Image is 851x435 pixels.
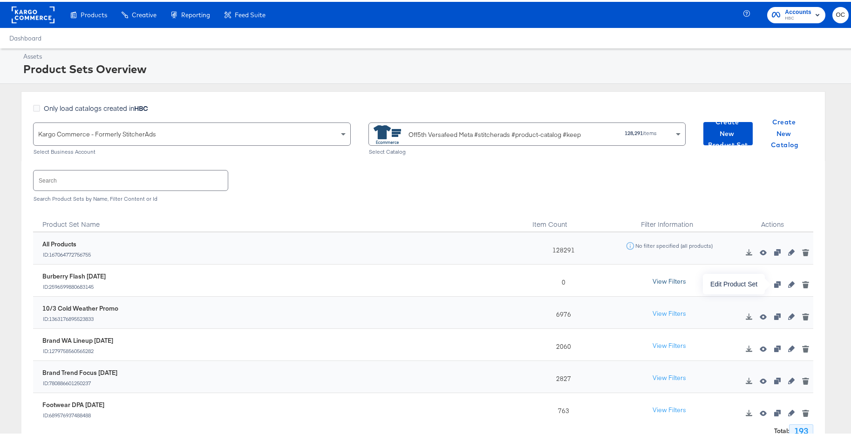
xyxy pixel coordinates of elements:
[521,263,602,295] div: 0
[606,128,657,135] div: items
[408,128,581,138] div: Off5th Versafeed Meta #stitcherads #product-catalog #keep
[44,102,148,111] span: Only load catalogs created in
[23,59,846,75] div: Product Sets Overview
[764,115,806,149] span: Create New Catalog
[235,9,266,17] span: Feed Suite
[760,120,810,143] button: Create New Catalog
[42,410,104,417] div: ID: 689576937488488
[836,8,845,19] span: OC
[42,238,91,247] div: All Products
[832,5,849,21] button: OC
[625,128,643,135] strong: 128,291
[42,250,91,256] div: ID: 167064772756755
[42,399,104,408] div: Footwear DPA [DATE]
[9,33,41,40] a: Dashboard
[767,5,825,21] button: AccountsHBC
[42,270,106,279] div: Burberry Flash [DATE]
[732,207,813,231] div: Actions
[521,231,602,263] div: 128291
[703,120,753,143] button: Create New Product Set
[33,147,351,153] div: Select Business Account
[707,115,749,149] span: Create New Product Set
[602,207,732,231] div: Filter Information
[521,207,602,231] div: Toggle SortBy
[33,207,521,231] div: Product Set Name
[646,336,693,353] button: View Filters
[646,272,693,288] button: View Filters
[23,50,846,59] div: Assets
[42,282,106,288] div: ID: 2596599880683145
[42,346,113,353] div: ID: 1279758560565282
[42,334,113,343] div: Brand WA Lineup [DATE]
[33,207,521,231] div: Toggle SortBy
[81,9,107,17] span: Products
[521,295,602,327] div: 6976
[42,378,117,385] div: ID: 780886601250237
[521,207,602,231] div: Item Count
[33,194,813,200] div: Search Product Sets by Name, Filter Content or Id
[785,13,811,20] span: HBC
[34,169,228,189] input: Search product sets
[785,6,811,15] span: Accounts
[646,400,693,417] button: View Filters
[132,9,157,17] span: Creative
[521,359,602,391] div: 2827
[774,425,789,434] strong: Total :
[42,367,117,375] div: Brand Trend Focus [DATE]
[42,314,118,320] div: ID: 1363176895523833
[521,391,602,423] div: 763
[134,102,148,111] strong: HBC
[635,241,713,247] div: No filter specified (all products)
[368,147,686,153] div: Select Catalog
[38,128,156,136] span: Kargo Commerce - Formerly StitcherAds
[42,302,118,311] div: 10/3 Cold Weather Promo
[521,327,602,359] div: 2060
[646,304,693,320] button: View Filters
[181,9,210,17] span: Reporting
[646,368,693,385] button: View Filters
